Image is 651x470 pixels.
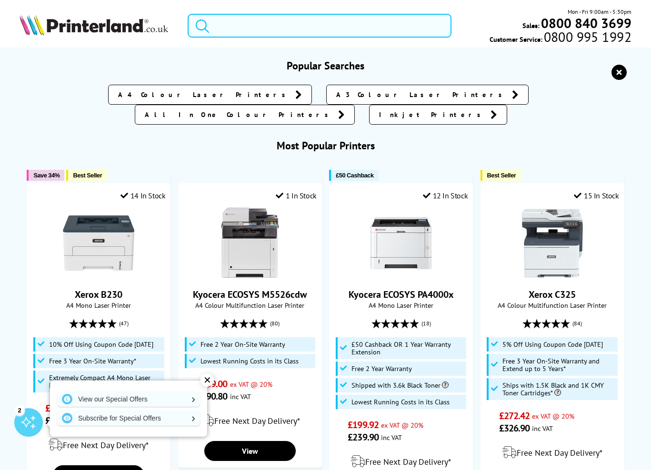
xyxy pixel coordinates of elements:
span: A4 Mono Laser Printer [32,301,165,310]
span: A4 Colour Multifunction Laser Printer [486,301,619,310]
span: Free 3 Year On-Site Warranty* [49,357,136,365]
img: Xerox B230 [63,207,134,279]
span: ex VAT @ 20% [532,411,574,421]
img: Kyocera ECOSYS M5526cdw [214,207,286,279]
a: Subscribe for Special Offers [57,411,200,426]
span: inc VAT [381,433,402,442]
span: Sales: [522,21,540,30]
span: 0800 995 1992 [542,32,631,41]
span: Best Seller [73,172,102,179]
a: Xerox B230 [63,271,134,281]
span: A4 Colour Multifunction Laser Printer [183,301,317,310]
a: 0800 840 3699 [540,19,631,28]
span: Free 3 Year On-Site Warranty and Extend up to 5 Years* [502,357,615,372]
a: View [204,441,296,461]
button: Save 34% [27,170,64,181]
h3: Popular Searches [20,59,631,72]
img: Printerland Logo [20,14,168,35]
a: View our Special Offers [57,392,200,407]
b: 0800 840 3699 [541,14,631,32]
div: modal_delivery [183,407,317,434]
span: inc VAT [532,424,553,433]
span: £272.42 [499,410,530,422]
span: ex VAT @ 20% [381,421,423,430]
span: Save 34% [33,172,60,179]
div: ✕ [200,373,214,387]
span: All In One Colour Printers [145,110,333,119]
div: 12 In Stock [423,191,468,200]
span: Lowest Running Costs in its Class [351,398,450,406]
img: Kyocera ECOSYS PA4000x [365,207,437,279]
span: 10% Off Using Coupon Code [DATE] [49,341,153,348]
span: £50 Cashback [336,172,373,179]
a: Xerox C325 [517,271,588,281]
h3: Most Popular Printers [20,139,631,152]
a: All In One Colour Printers [135,105,355,125]
a: Xerox B230 [75,288,122,301]
input: Search product or brand [188,14,452,38]
a: A4 Colour Laser Printers [108,85,312,105]
span: £239.90 [348,431,379,443]
a: Kyocera ECOSYS PA4000x [349,288,454,301]
span: Lowest Running Costs in its Class [200,357,299,365]
span: Best Seller [487,172,516,179]
span: Extremely Compact A4 Mono Laser Printer [49,374,161,389]
span: A4 Colour Laser Printers [118,90,290,99]
span: Free 2 Year Warranty [351,365,412,372]
span: Customer Service: [490,32,631,44]
button: Best Seller [481,170,521,181]
a: A3 Colour Laser Printers [326,85,529,105]
span: £409.00 [197,378,228,390]
span: £103.90 [45,414,76,427]
span: (47) [119,314,129,333]
span: (18) [421,314,431,333]
img: Xerox C325 [517,207,588,279]
span: £326.90 [499,422,530,434]
div: 15 In Stock [574,191,619,200]
a: Xerox C325 [529,288,576,301]
span: Free 2 Year On-Site Warranty [200,341,285,348]
button: £50 Cashback [329,170,378,181]
span: (80) [270,314,280,333]
span: ex VAT @ 20% [230,380,272,389]
span: Inkjet Printers [379,110,486,119]
span: £199.92 [348,419,379,431]
span: 5% Off Using Coupon Code [DATE] [502,341,603,348]
span: Mon - Fri 9:00am - 5:30pm [568,7,631,16]
span: A3 Colour Laser Printers [336,90,507,99]
div: 14 In Stock [120,191,165,200]
div: modal_delivery [486,439,619,466]
a: Kyocera ECOSYS PA4000x [365,271,437,281]
span: Ships with 1.5K Black and 1K CMY Toner Cartridges* [502,382,615,397]
span: Shipped with 3.6k Black Toner [351,382,449,389]
span: (84) [572,314,582,333]
span: inc VAT [230,392,251,401]
div: 1 In Stock [276,191,317,200]
a: Kyocera ECOSYS M5526cdw [214,271,286,281]
button: Best Seller [66,170,107,181]
span: £86.58 [45,402,71,414]
div: 2 [14,405,25,415]
span: A4 Mono Laser Printer [334,301,468,310]
a: Kyocera ECOSYS M5526cdw [193,288,307,301]
div: modal_delivery [32,431,165,458]
span: £50 Cashback OR 1 Year Warranty Extension [351,341,464,356]
span: £490.80 [197,390,228,402]
a: Inkjet Printers [369,105,507,125]
a: Printerland Logo [20,14,176,37]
